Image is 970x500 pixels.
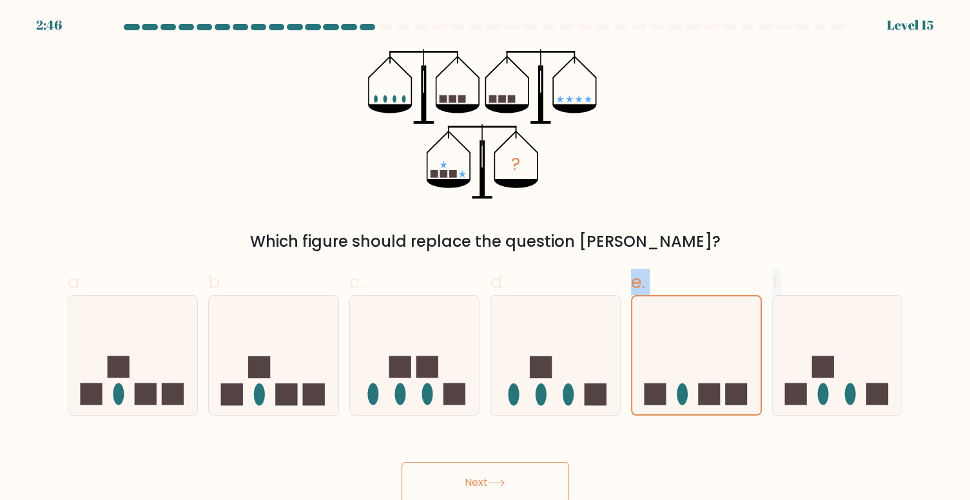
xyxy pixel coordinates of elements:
[75,230,895,253] div: Which figure should replace the question [PERSON_NAME]?
[68,269,83,294] span: a.
[208,269,224,294] span: b.
[631,269,645,294] span: e.
[772,269,781,294] span: f.
[349,269,364,294] span: c.
[490,269,505,294] span: d.
[887,15,934,35] div: Level 15
[36,15,62,35] div: 2:46
[511,151,520,177] tspan: ?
